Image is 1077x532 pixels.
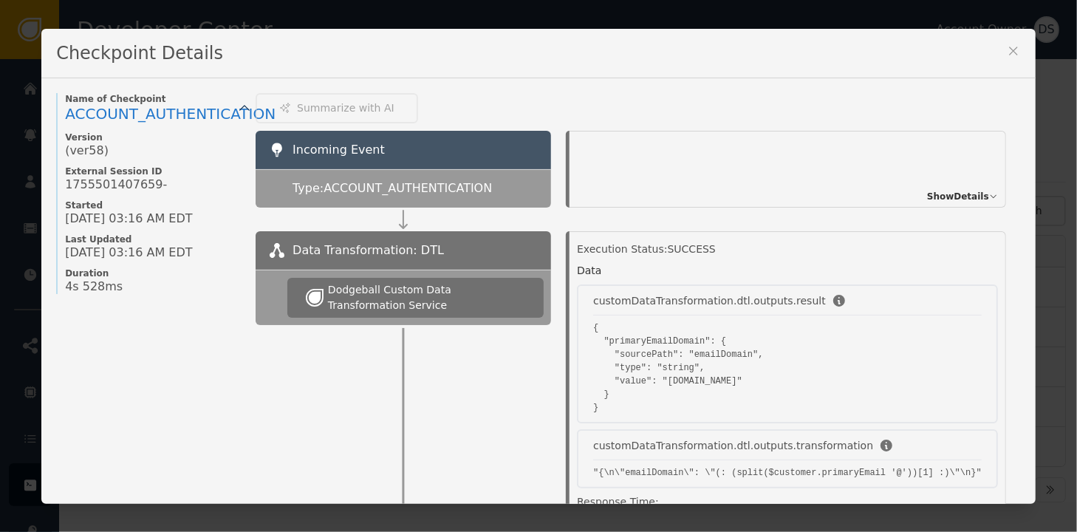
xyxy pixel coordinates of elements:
[65,166,241,177] span: External Session ID
[293,242,444,259] span: Data Transformation: DTL
[328,282,525,313] div: Dodgeball Custom Data Transformation Service
[65,177,167,192] span: 1755501407659-
[577,242,998,257] div: Execution Status: SUCCESS
[65,105,276,123] span: ACCOUNT_AUTHENTICATION
[593,321,982,415] pre: { "primaryEmailDomain": { "sourcePath": "emailDomain", "type": "string", "value": "[DOMAIN_NAME]"...
[577,494,998,514] div: Response Time:
[593,466,982,480] pre: "{\n\"emailDomain\": \"(: (split($customer.primaryEmail '@'))[1] :)\"\n}"
[65,211,192,226] span: [DATE] 03:16 AM EDT
[293,180,492,197] span: Type: ACCOUNT_AUTHENTICATION
[65,143,109,158] span: (ver 58 )
[65,267,241,279] span: Duration
[65,233,241,245] span: Last Updated
[593,438,873,454] div: customDataTransformation.dtl.outputs.transformation
[577,263,601,279] div: Data
[593,293,826,309] div: customDataTransformation.dtl.outputs.result
[65,93,241,105] span: Name of Checkpoint
[927,190,989,203] span: Show Details
[41,29,1036,78] div: Checkpoint Details
[65,132,241,143] span: Version
[65,279,123,294] span: 4s 528ms
[65,199,241,211] span: Started
[65,245,192,260] span: [DATE] 03:16 AM EDT
[293,143,385,157] span: Incoming Event
[65,105,241,124] a: ACCOUNT_AUTHENTICATION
